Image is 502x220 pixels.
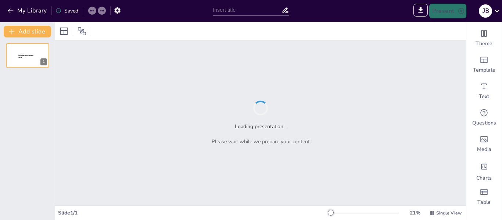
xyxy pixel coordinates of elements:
div: Add text boxes [466,78,502,104]
span: Template [473,66,495,74]
div: Saved [55,7,78,15]
div: Add a table [466,184,502,210]
div: 1 [6,43,49,68]
span: Sendsteps presentation editor [18,55,33,59]
div: Slide 1 / 1 [58,209,328,217]
span: Single View [436,210,462,216]
div: 21 % [406,209,424,217]
button: Present [429,4,466,18]
p: Please wait while we prepare your content [212,138,310,145]
h2: Loading presentation... [235,123,287,130]
span: Export to PowerPoint [413,4,428,18]
span: Theme [476,40,492,47]
input: Insert title [213,5,282,15]
div: Layout [58,25,70,37]
span: Table [477,199,491,206]
button: Add slide [4,26,51,37]
div: Add images, graphics, shapes or video [466,131,502,157]
button: My Library [6,5,50,17]
span: Media [477,146,491,153]
span: Charts [476,174,492,182]
div: Get real-time input from your audience [466,104,502,131]
div: Change the overall theme [466,25,502,51]
div: Add charts and graphs [466,157,502,184]
span: Position [78,27,86,36]
button: j b [479,4,492,18]
span: Text [479,93,489,100]
div: Add ready made slides [466,51,502,78]
span: Questions [472,119,496,127]
div: 1 [40,58,47,65]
